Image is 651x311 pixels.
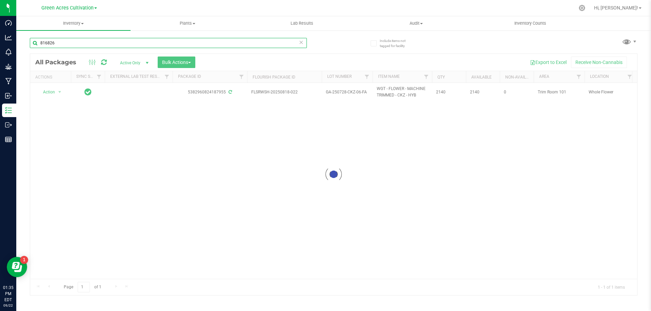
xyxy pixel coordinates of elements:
[41,5,94,11] span: Green Acres Cultivation
[281,20,322,26] span: Lab Results
[7,257,27,277] iframe: Resource center
[473,16,588,30] a: Inventory Counts
[30,38,307,48] input: Search Package ID, Item Name, SKU, Lot or Part Number...
[20,256,28,264] iframe: Resource center unread badge
[505,20,555,26] span: Inventory Counts
[5,49,12,55] inline-svg: Monitoring
[5,92,12,99] inline-svg: Inbound
[5,121,12,128] inline-svg: Outbound
[3,303,13,308] p: 09/22
[131,20,244,26] span: Plants
[16,16,131,30] a: Inventory
[5,34,12,41] inline-svg: Analytics
[5,63,12,70] inline-svg: Grow
[3,285,13,303] p: 01:35 PM EDT
[5,78,12,85] inline-svg: Manufacturing
[359,16,473,30] a: Audit
[299,38,303,47] span: Clear
[578,5,586,11] div: Manage settings
[359,20,473,26] span: Audit
[16,20,131,26] span: Inventory
[5,20,12,26] inline-svg: Dashboard
[5,136,12,143] inline-svg: Reports
[594,5,638,10] span: Hi, [PERSON_NAME]!
[380,38,414,48] span: Include items not tagged for facility
[131,16,245,30] a: Plants
[245,16,359,30] a: Lab Results
[5,107,12,114] inline-svg: Inventory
